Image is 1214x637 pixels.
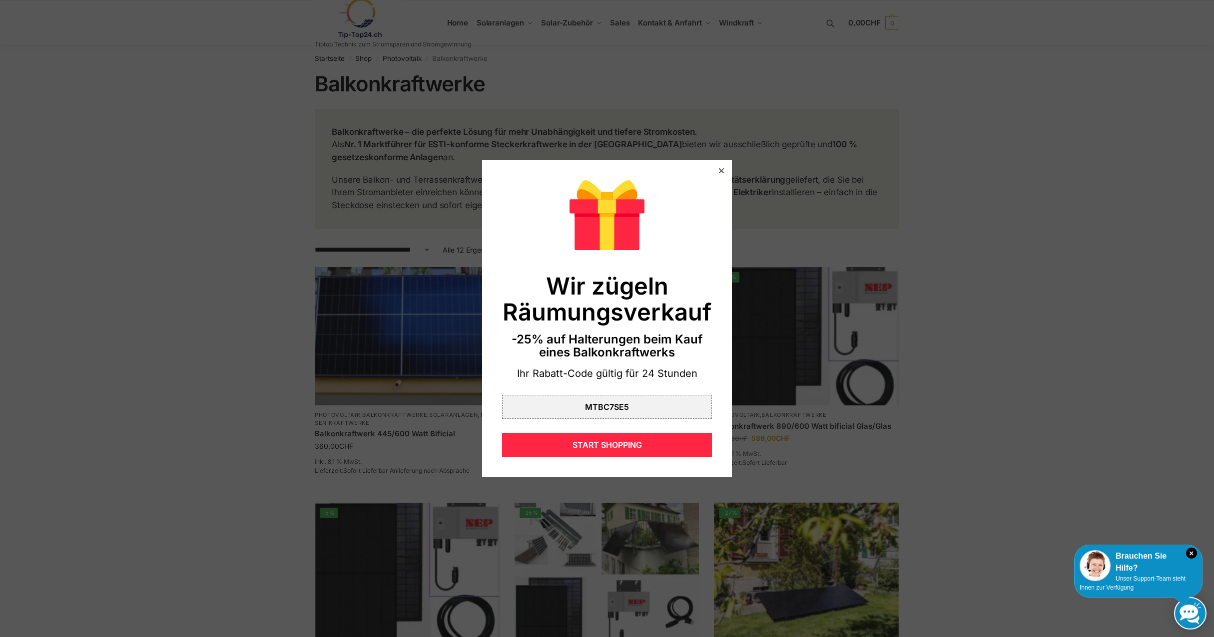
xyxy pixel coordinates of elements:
[502,395,712,419] div: MTBC7SE5
[1080,550,1111,581] img: Customer service
[502,273,712,324] div: Wir zügeln Räumungsverkauf
[1186,548,1197,559] i: Schließen
[502,333,712,359] div: -25% auf Halterungen beim Kauf eines Balkonkraftwerks
[502,433,712,457] div: START SHOPPING
[1080,550,1197,574] div: Brauchen Sie Hilfe?
[1080,575,1186,591] span: Unser Support-Team steht Ihnen zur Verfügung
[502,367,712,381] div: Ihr Rabatt-Code gültig für 24 Stunden
[585,403,629,411] div: MTBC7SE5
